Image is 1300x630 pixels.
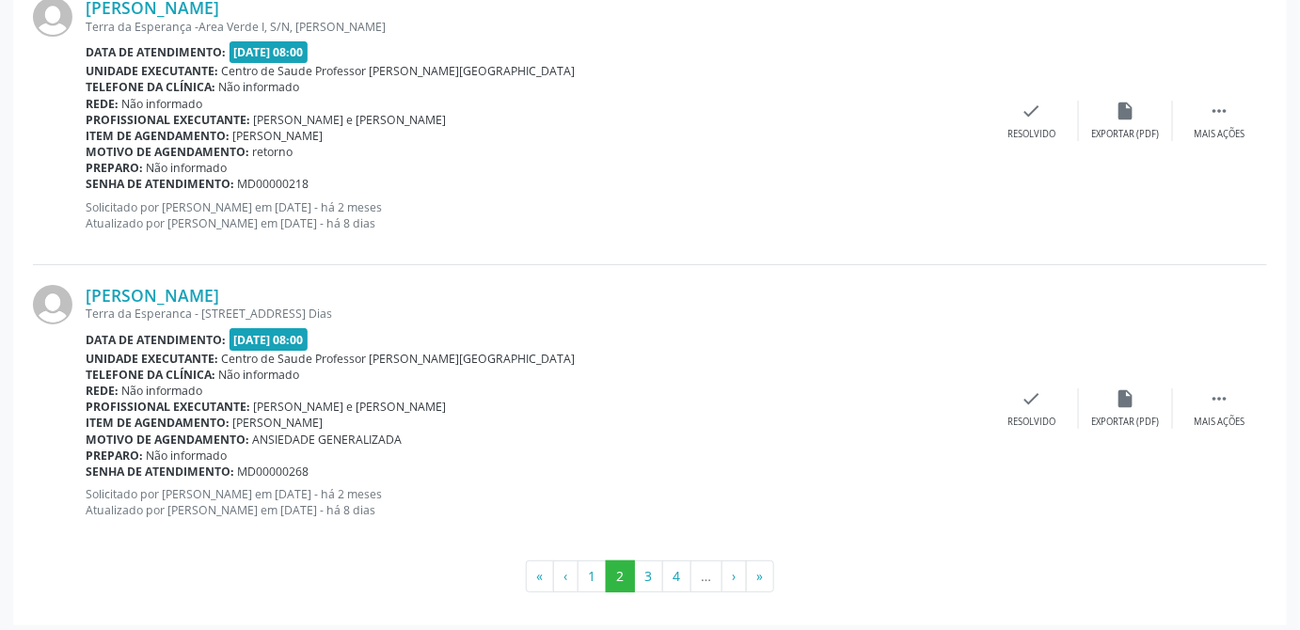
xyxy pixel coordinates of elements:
div: Terra da Esperanca - [STREET_ADDRESS] Dias [86,306,985,322]
i: check [1022,101,1042,121]
span: Não informado [219,367,300,383]
div: Exportar (PDF) [1092,128,1160,141]
i:  [1210,101,1230,121]
button: Go to page 4 [662,560,691,592]
p: Solicitado por [PERSON_NAME] em [DATE] - há 2 meses Atualizado por [PERSON_NAME] em [DATE] - há 8... [86,199,985,231]
div: Exportar (PDF) [1092,416,1160,429]
button: Go to next page [721,560,747,592]
button: Go to last page [746,560,774,592]
p: Solicitado por [PERSON_NAME] em [DATE] - há 2 meses Atualizado por [PERSON_NAME] em [DATE] - há 8... [86,486,985,518]
a: [PERSON_NAME] [86,285,219,306]
button: Go to first page [526,560,554,592]
b: Senha de atendimento: [86,464,234,480]
button: Go to page 2 [606,560,635,592]
b: Senha de atendimento: [86,176,234,192]
b: Data de atendimento: [86,44,226,60]
span: [PERSON_NAME] [233,415,324,431]
span: Não informado [147,448,228,464]
div: Mais ações [1195,416,1245,429]
span: retorno [253,144,293,160]
b: Profissional executante: [86,112,250,128]
span: Não informado [122,96,203,112]
span: Não informado [147,160,228,176]
span: Não informado [219,79,300,95]
span: Centro de Saude Professor [PERSON_NAME][GEOGRAPHIC_DATA] [222,63,576,79]
div: Resolvido [1007,128,1055,141]
b: Profissional executante: [86,399,250,415]
b: Telefone da clínica: [86,367,215,383]
span: MD00000218 [238,176,309,192]
img: img [33,285,72,324]
div: Resolvido [1007,416,1055,429]
span: [DATE] 08:00 [230,328,309,350]
b: Motivo de agendamento: [86,432,249,448]
i:  [1210,388,1230,409]
b: Preparo: [86,160,143,176]
b: Telefone da clínica: [86,79,215,95]
span: MD00000268 [238,464,309,480]
i: insert_drive_file [1116,101,1136,121]
b: Preparo: [86,448,143,464]
i: insert_drive_file [1116,388,1136,409]
b: Item de agendamento: [86,128,230,144]
div: Mais ações [1195,128,1245,141]
button: Go to page 3 [634,560,663,592]
ul: Pagination [33,560,1267,592]
b: Item de agendamento: [86,415,230,431]
b: Unidade executante: [86,63,218,79]
b: Unidade executante: [86,351,218,367]
b: Data de atendimento: [86,332,226,348]
button: Go to page 1 [578,560,607,592]
div: Terra da Esperança -Area Verde I, S/N, [PERSON_NAME] [86,19,985,35]
span: [PERSON_NAME] e [PERSON_NAME] [254,112,447,128]
b: Motivo de agendamento: [86,144,249,160]
span: [PERSON_NAME] [233,128,324,144]
span: Centro de Saude Professor [PERSON_NAME][GEOGRAPHIC_DATA] [222,351,576,367]
span: [PERSON_NAME] e [PERSON_NAME] [254,399,447,415]
button: Go to previous page [553,560,579,592]
b: Rede: [86,383,119,399]
i: check [1022,388,1042,409]
span: [DATE] 08:00 [230,41,309,63]
span: Não informado [122,383,203,399]
b: Rede: [86,96,119,112]
span: ANSIEDADE GENERALIZADA [253,432,403,448]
